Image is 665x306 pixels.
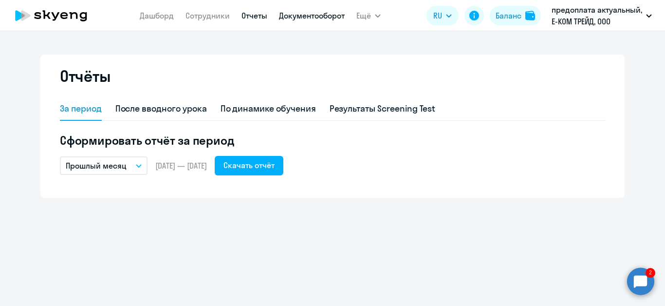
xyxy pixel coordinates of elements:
[60,133,605,148] h5: Сформировать отчёт за период
[525,11,535,20] img: balance
[60,102,102,115] div: За период
[547,4,657,27] button: предоплата актуальный, Е-КОМ ТРЕЙД, ООО
[433,10,442,21] span: RU
[356,6,381,25] button: Ещё
[223,159,275,171] div: Скачать отчёт
[115,102,207,115] div: После вводного урока
[66,160,127,172] p: Прошлый месяц
[221,102,316,115] div: По динамике обучения
[215,156,283,175] button: Скачать отчёт
[60,66,111,86] h2: Отчёты
[279,11,345,20] a: Документооборот
[140,11,174,20] a: Дашборд
[356,10,371,21] span: Ещё
[241,11,267,20] a: Отчеты
[490,6,541,25] button: Балансbalance
[496,10,521,21] div: Баланс
[185,11,230,20] a: Сотрудники
[155,160,207,171] span: [DATE] — [DATE]
[60,156,148,175] button: Прошлый месяц
[330,102,436,115] div: Результаты Screening Test
[426,6,459,25] button: RU
[552,4,642,27] p: предоплата актуальный, Е-КОМ ТРЕЙД, ООО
